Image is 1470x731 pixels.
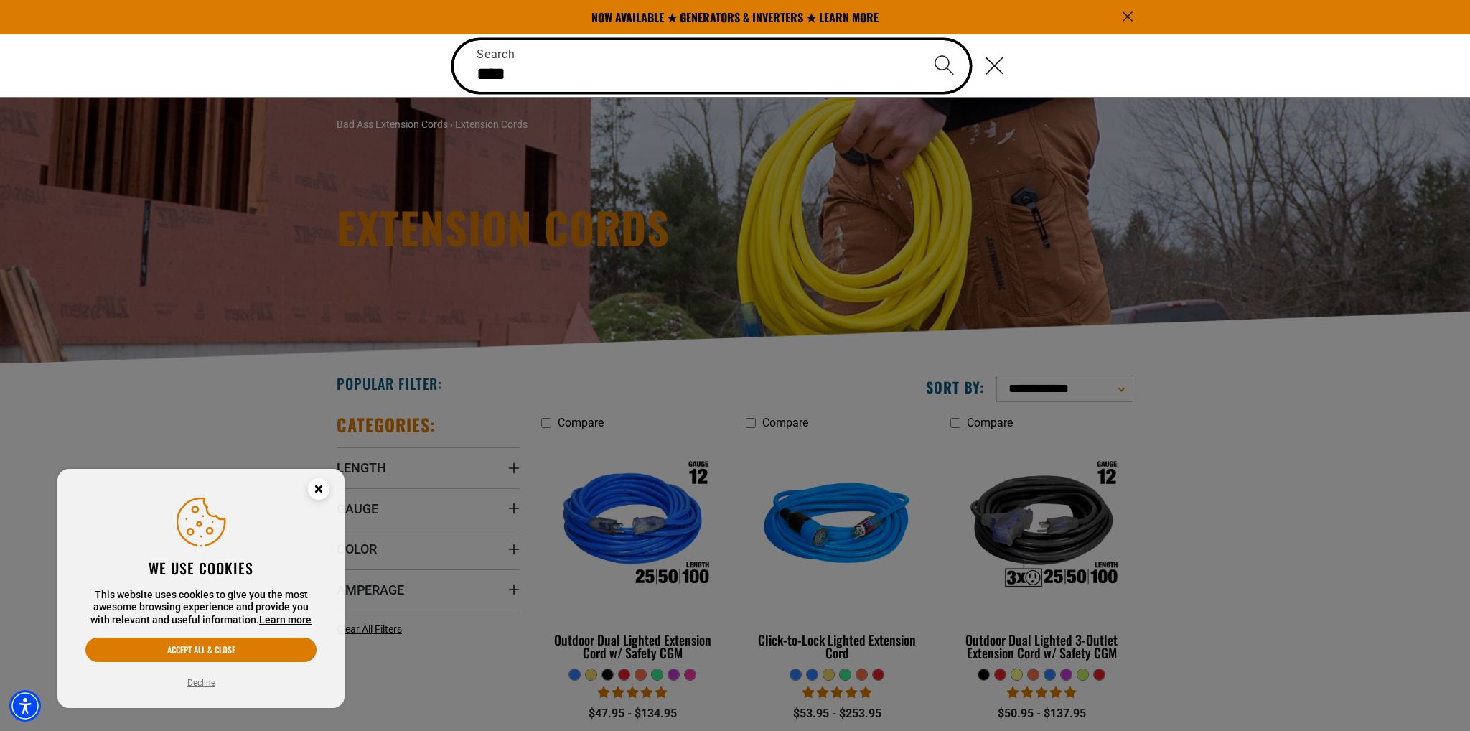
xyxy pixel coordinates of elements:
[259,614,312,625] a: This website uses cookies to give you the most awesome browsing experience and provide you with r...
[85,638,317,662] button: Accept all & close
[293,469,345,513] button: Close this option
[85,559,317,577] h2: We use cookies
[971,40,1018,90] button: Close
[9,690,41,722] div: Accessibility Menu
[183,676,220,690] button: Decline
[85,589,317,627] p: This website uses cookies to give you the most awesome browsing experience and provide you with r...
[57,469,345,709] aside: Cookie Consent
[919,40,970,90] button: Search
